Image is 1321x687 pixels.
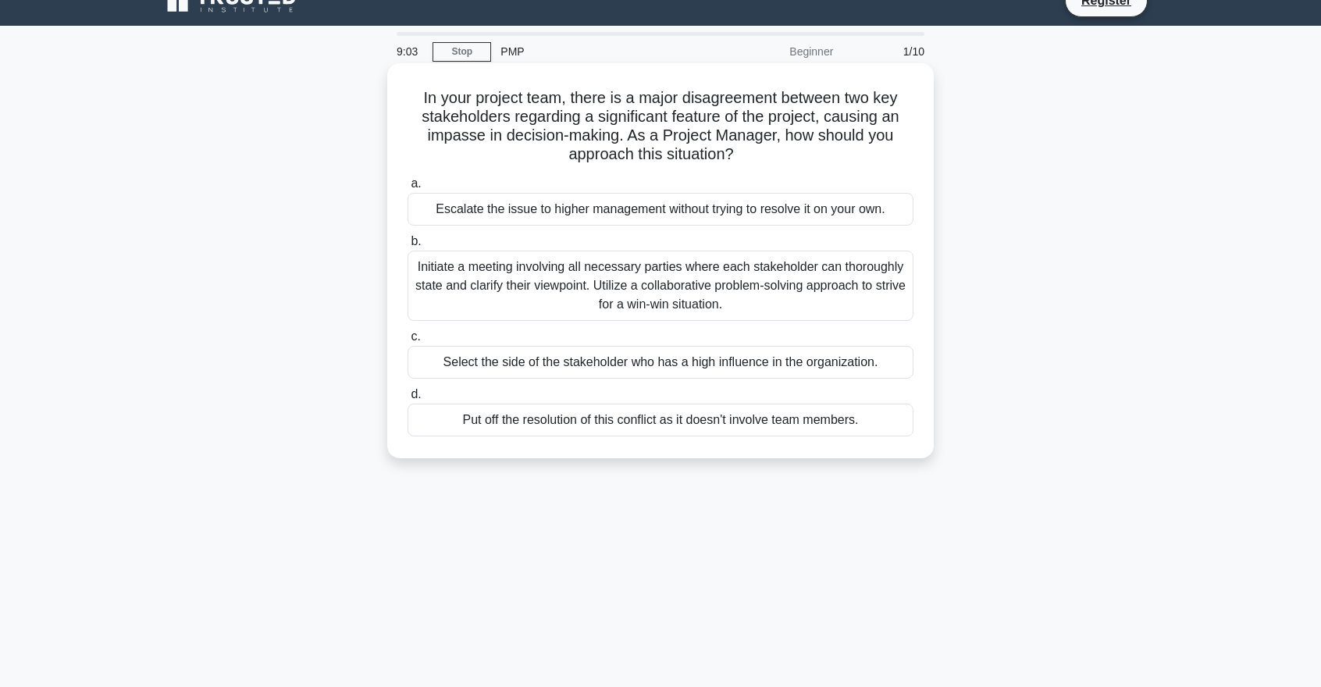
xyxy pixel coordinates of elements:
[411,176,421,190] span: a.
[842,36,934,67] div: 1/10
[406,88,915,165] h5: In your project team, there is a major disagreement between two key stakeholders regarding a sign...
[491,36,706,67] div: PMP
[408,346,913,379] div: Select the side of the stakeholder who has a high influence in the organization.
[411,329,420,343] span: c.
[411,234,421,247] span: b.
[433,42,491,62] a: Stop
[387,36,433,67] div: 9:03
[408,251,913,321] div: Initiate a meeting involving all necessary parties where each stakeholder can thoroughly state an...
[706,36,842,67] div: Beginner
[408,404,913,436] div: Put off the resolution of this conflict as it doesn't involve team members.
[408,193,913,226] div: Escalate the issue to higher management without trying to resolve it on your own.
[411,387,421,400] span: d.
